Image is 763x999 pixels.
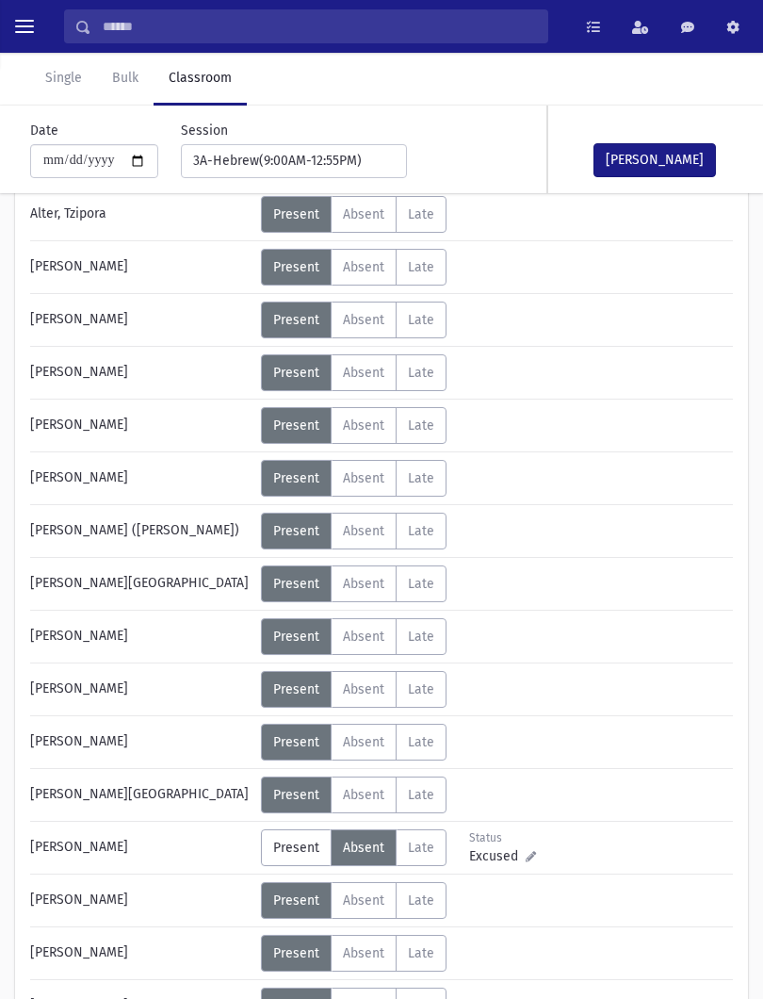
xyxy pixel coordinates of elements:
div: AttTypes [261,460,446,497]
span: Present [273,365,319,381]
div: [PERSON_NAME] [21,935,261,972]
span: Absent [343,312,384,328]
button: 3A-Hebrew(9:00AM-12:55PM) [181,144,407,178]
div: [PERSON_NAME] [21,249,261,286]
div: [PERSON_NAME] [21,882,261,919]
span: Late [408,312,434,328]
div: [PERSON_NAME] [21,671,261,708]
div: AttTypes [261,618,446,655]
span: Absent [343,418,384,434]
button: toggle menu [8,9,41,43]
span: Absent [343,470,384,486]
span: Present [273,418,319,434]
span: Absent [343,206,384,222]
span: Absent [343,523,384,539]
div: AttTypes [261,513,446,549]
div: Status [469,829,553,846]
span: Absent [343,629,384,645]
a: Single [30,53,97,106]
div: AttTypes [261,724,446,761]
label: Date [30,121,58,140]
div: [PERSON_NAME] [21,829,261,866]
span: Present [273,206,319,222]
div: AttTypes [261,671,446,708]
span: Present [273,629,319,645]
div: AttTypes [261,407,446,444]
span: Present [273,523,319,539]
span: Late [408,576,434,592]
span: Present [273,312,319,328]
div: [PERSON_NAME] [21,460,261,497]
span: Late [408,418,434,434]
div: Alter, Tzipora [21,196,261,233]
div: [PERSON_NAME] [21,302,261,338]
span: Late [408,206,434,222]
div: AttTypes [261,354,446,391]
span: Present [273,681,319,697]
div: AttTypes [261,829,446,866]
span: Late [408,787,434,803]
div: [PERSON_NAME][GEOGRAPHIC_DATA] [21,777,261,813]
span: Late [408,470,434,486]
div: [PERSON_NAME] [21,618,261,655]
div: [PERSON_NAME] [21,724,261,761]
span: Absent [343,681,384,697]
span: Present [273,259,319,275]
span: Late [408,365,434,381]
span: Present [273,576,319,592]
a: Bulk [97,53,154,106]
input: Search [91,9,547,43]
div: [PERSON_NAME] [21,407,261,444]
span: Excused [469,846,526,866]
div: 3A-Hebrew(9:00AM-12:55PM) [193,151,380,171]
span: Absent [343,734,384,750]
span: Present [273,787,319,803]
span: Absent [343,259,384,275]
span: Absent [343,787,384,803]
span: Late [408,734,434,750]
div: [PERSON_NAME] ([PERSON_NAME]) [21,513,261,549]
span: Late [408,893,434,909]
span: Late [408,840,434,856]
a: Classroom [154,53,247,106]
span: Absent [343,893,384,909]
span: Present [273,840,319,856]
div: AttTypes [261,882,446,919]
div: AttTypes [261,565,446,602]
span: Late [408,523,434,539]
span: Late [408,259,434,275]
button: [PERSON_NAME] [593,143,716,177]
div: [PERSON_NAME][GEOGRAPHIC_DATA] [21,565,261,602]
span: Absent [343,840,384,856]
div: AttTypes [261,777,446,813]
span: Absent [343,365,384,381]
div: AttTypes [261,302,446,338]
div: [PERSON_NAME] [21,354,261,391]
span: Late [408,681,434,697]
span: Absent [343,576,384,592]
span: Late [408,629,434,645]
label: Session [181,121,228,140]
span: Present [273,734,319,750]
div: AttTypes [261,196,446,233]
div: AttTypes [261,249,446,286]
span: Present [273,470,319,486]
span: Present [273,893,319,909]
